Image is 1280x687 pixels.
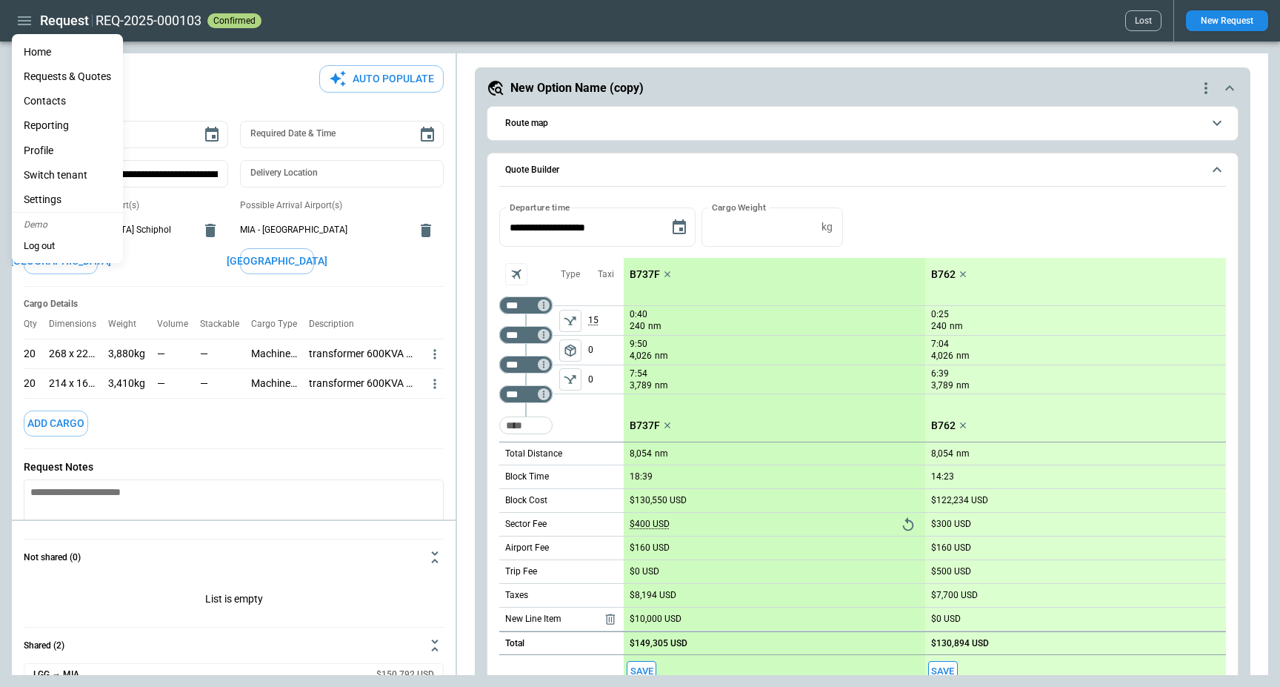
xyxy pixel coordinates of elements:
a: Profile [12,139,123,163]
button: Log out [12,235,67,257]
li: Switch tenant [12,163,123,187]
a: Contacts [12,89,123,113]
a: Reporting [12,113,123,138]
p: Demo [12,213,123,235]
a: Home [12,40,123,64]
a: Requests & Quotes [12,64,123,89]
a: Settings [12,187,123,212]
